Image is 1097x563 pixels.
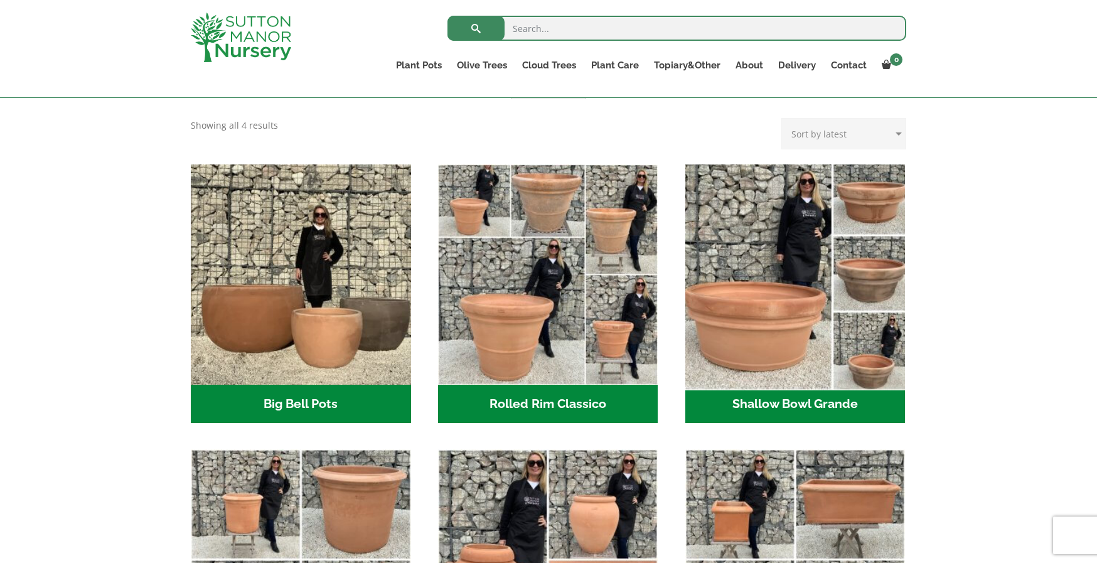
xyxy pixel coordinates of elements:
[685,164,906,423] a: Visit product category Shallow Bowl Grande
[191,164,411,423] a: Visit product category Big Bell Pots
[823,56,874,74] a: Contact
[191,385,411,424] h2: Big Bell Pots
[191,118,278,133] p: Showing all 4 results
[728,56,771,74] a: About
[447,16,906,41] input: Search...
[515,56,584,74] a: Cloud Trees
[680,159,911,390] img: Shallow Bowl Grande
[388,56,449,74] a: Plant Pots
[191,164,411,385] img: Big Bell Pots
[685,385,906,424] h2: Shallow Bowl Grande
[890,53,902,66] span: 0
[438,385,658,424] h2: Rolled Rim Classico
[771,56,823,74] a: Delivery
[438,164,658,423] a: Visit product category Rolled Rim Classico
[781,118,906,149] select: Shop order
[584,56,646,74] a: Plant Care
[438,164,658,385] img: Rolled Rim Classico
[646,56,728,74] a: Topiary&Other
[874,56,906,74] a: 0
[449,56,515,74] a: Olive Trees
[191,13,291,62] img: logo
